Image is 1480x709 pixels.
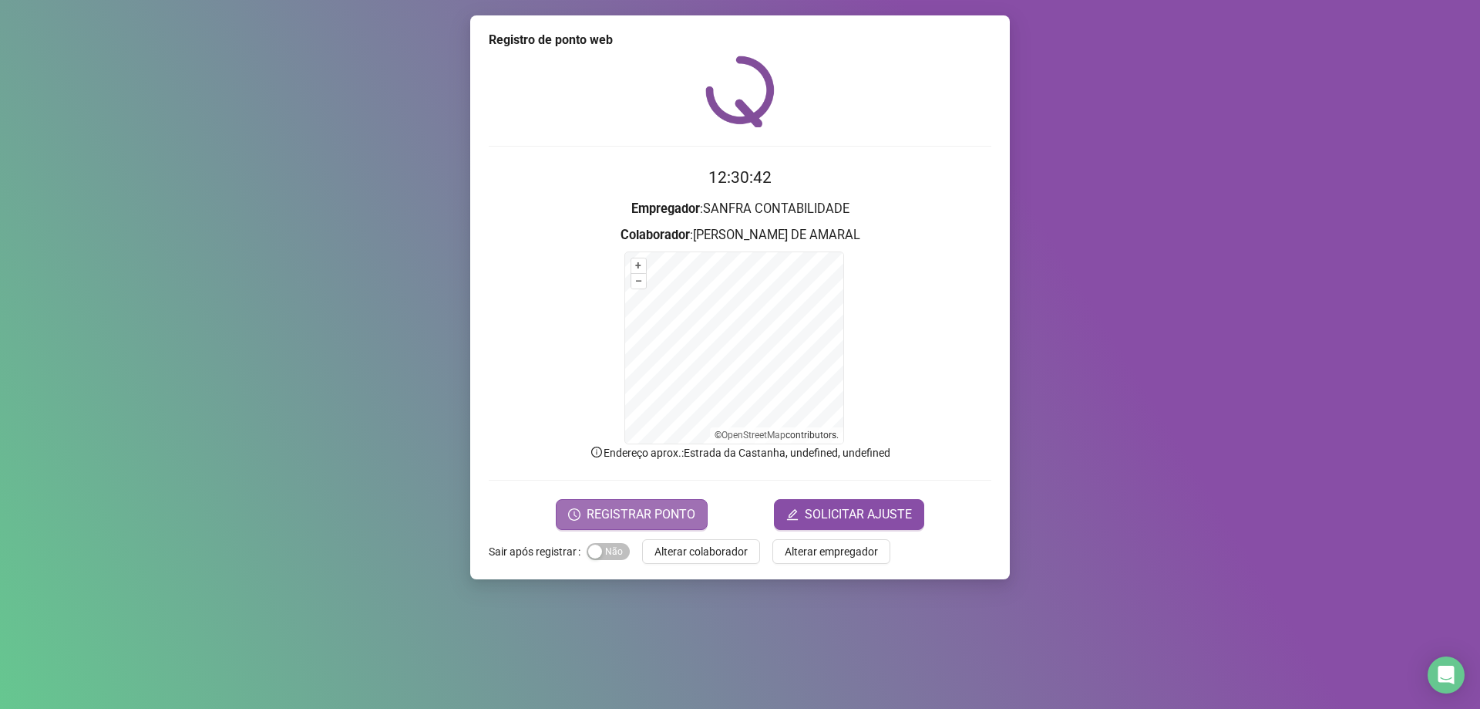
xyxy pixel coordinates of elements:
[654,543,748,560] span: Alterar colaborador
[621,228,690,242] strong: Colaborador
[631,258,646,273] button: +
[489,199,991,219] h3: : SANFRA CONTABILIDADE
[556,499,708,530] button: REGISTRAR PONTO
[631,274,646,289] button: –
[774,499,924,530] button: editSOLICITAR AJUSTE
[489,539,587,564] label: Sair após registrar
[786,508,799,521] span: edit
[631,201,700,216] strong: Empregador
[590,445,604,459] span: info-circle
[715,430,839,441] li: © contributors.
[708,168,772,187] time: 12:30:42
[568,508,580,521] span: clock-circle
[1428,657,1465,694] div: Open Intercom Messenger
[785,543,878,560] span: Alterar empregador
[805,505,912,524] span: SOLICITAR AJUSTE
[489,444,991,461] p: Endereço aprox. : Estrada da Castanha, undefined, undefined
[705,56,775,127] img: QRPoint
[489,31,991,49] div: Registro de ponto web
[721,430,785,441] a: OpenStreetMap
[772,539,890,564] button: Alterar empregador
[642,539,760,564] button: Alterar colaborador
[587,505,695,524] span: REGISTRAR PONTO
[489,225,991,245] h3: : [PERSON_NAME] DE AMARAL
